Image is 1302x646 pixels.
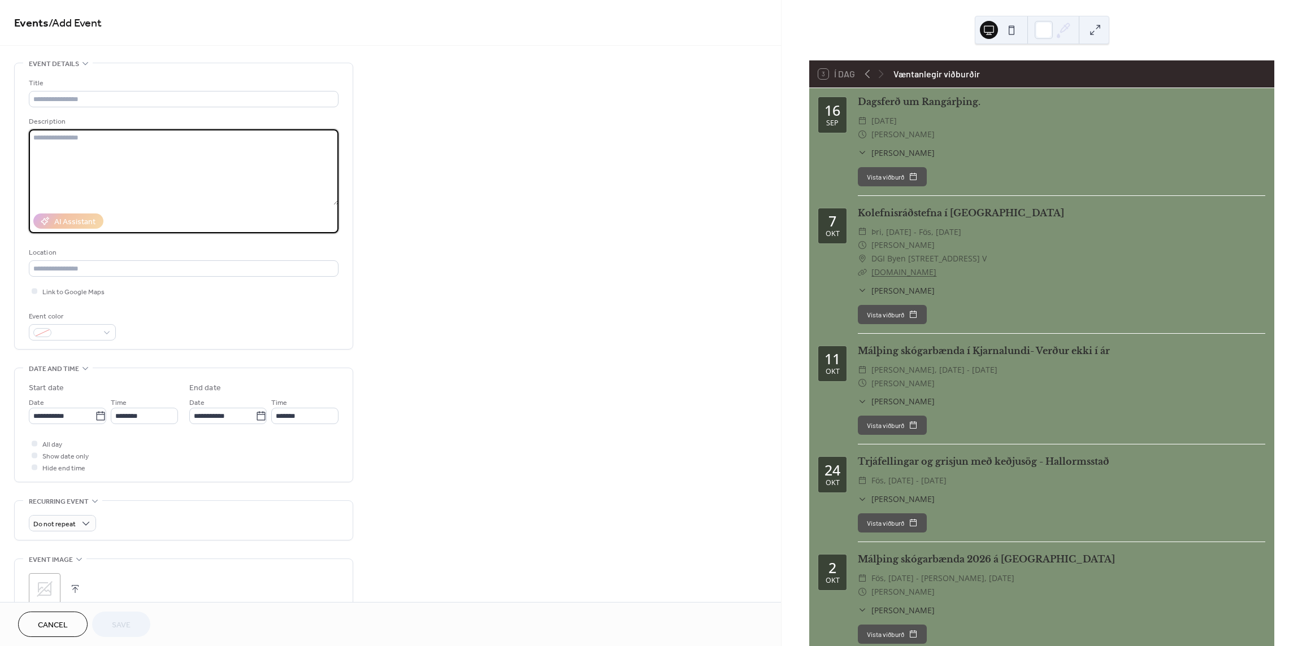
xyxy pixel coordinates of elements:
div: 7 [828,214,836,228]
span: All day [42,439,62,451]
span: Link to Google Maps [42,286,105,298]
div: ​ [858,285,867,296]
div: Title [29,77,336,89]
div: 2 [828,561,836,575]
div: End date [189,382,221,394]
span: Time [271,397,287,409]
div: ​ [858,395,867,407]
div: Trjáfellingar og grisjun með keðjusög - Hallormsstað [858,455,1265,468]
span: [PERSON_NAME] [871,493,935,505]
button: ​[PERSON_NAME] [858,493,935,505]
button: Vista viðburð [858,305,927,324]
span: [PERSON_NAME] [871,238,935,252]
div: Dagsferð um Rangárþing. [858,95,1265,108]
div: Málþing skógarbænda 2026 á [GEOGRAPHIC_DATA] [858,552,1265,566]
div: okt [826,577,840,584]
div: ​ [858,147,867,159]
div: ​ [858,474,867,487]
span: Cancel [38,619,68,631]
div: ​ [858,585,867,599]
div: 24 [824,463,840,477]
div: okt [826,479,840,487]
span: [PERSON_NAME] [871,604,935,616]
div: okt [826,368,840,376]
div: ​ [858,493,867,505]
span: Date [189,397,205,409]
button: ​[PERSON_NAME] [858,285,935,296]
span: Recurring event [29,496,89,508]
span: Show date only [42,451,89,462]
button: ​[PERSON_NAME] [858,395,935,407]
span: Time [111,397,127,409]
button: Cancel [18,612,88,637]
button: ​[PERSON_NAME] [858,604,935,616]
span: [PERSON_NAME] [871,147,935,159]
div: ​ [858,377,867,390]
button: Vista viðburð [858,513,927,532]
div: ​ [858,225,867,239]
button: Vista viðburð [858,625,927,644]
div: 11 [824,352,840,366]
a: Kolefnisráðstefna í [GEOGRAPHIC_DATA] [858,207,1064,219]
span: [PERSON_NAME] [871,395,935,407]
div: sep [826,120,839,127]
span: DGI Byen [STREET_ADDRESS] V [871,252,987,265]
div: 16 [824,103,840,117]
div: ​ [858,571,867,585]
div: ​ [858,604,867,616]
span: / Add Event [49,12,102,34]
span: þri, [DATE] - fös, [DATE] [871,225,961,239]
span: Hide end time [42,462,85,474]
div: Start date [29,382,64,394]
span: Event details [29,58,79,70]
span: Date [29,397,44,409]
button: Vista viðburð [858,167,927,186]
span: [PERSON_NAME], [DATE] - [DATE] [871,363,997,377]
button: Vista viðburð [858,416,927,435]
div: Event color [29,311,114,322]
span: fös, [DATE] - [PERSON_NAME], [DATE] [871,571,1014,585]
div: ​ [858,238,867,252]
a: Events [14,12,49,34]
span: Date and time [29,363,79,375]
span: [PERSON_NAME] [871,585,935,599]
button: ​[PERSON_NAME] [858,147,935,159]
span: [DATE] [871,114,897,128]
span: Do not repeat [33,518,76,531]
div: Væntanlegir viðburðir [893,67,980,81]
div: ​ [858,363,867,377]
div: okt [826,230,840,238]
span: [PERSON_NAME] [871,377,935,390]
span: fös, [DATE] - [DATE] [871,474,947,487]
span: [PERSON_NAME] [871,128,935,141]
div: ; [29,573,60,605]
div: Location [29,247,336,259]
a: [DOMAIN_NAME] [871,267,936,277]
div: ​ [858,114,867,128]
div: ​ [858,265,867,279]
div: Description [29,116,336,128]
span: [PERSON_NAME] [871,285,935,296]
div: Málþing skógarbænda í Kjarnalundi- Verður ekki í ár [858,344,1265,357]
div: ​ [858,128,867,141]
span: Event image [29,554,73,566]
div: ​ [858,252,867,265]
